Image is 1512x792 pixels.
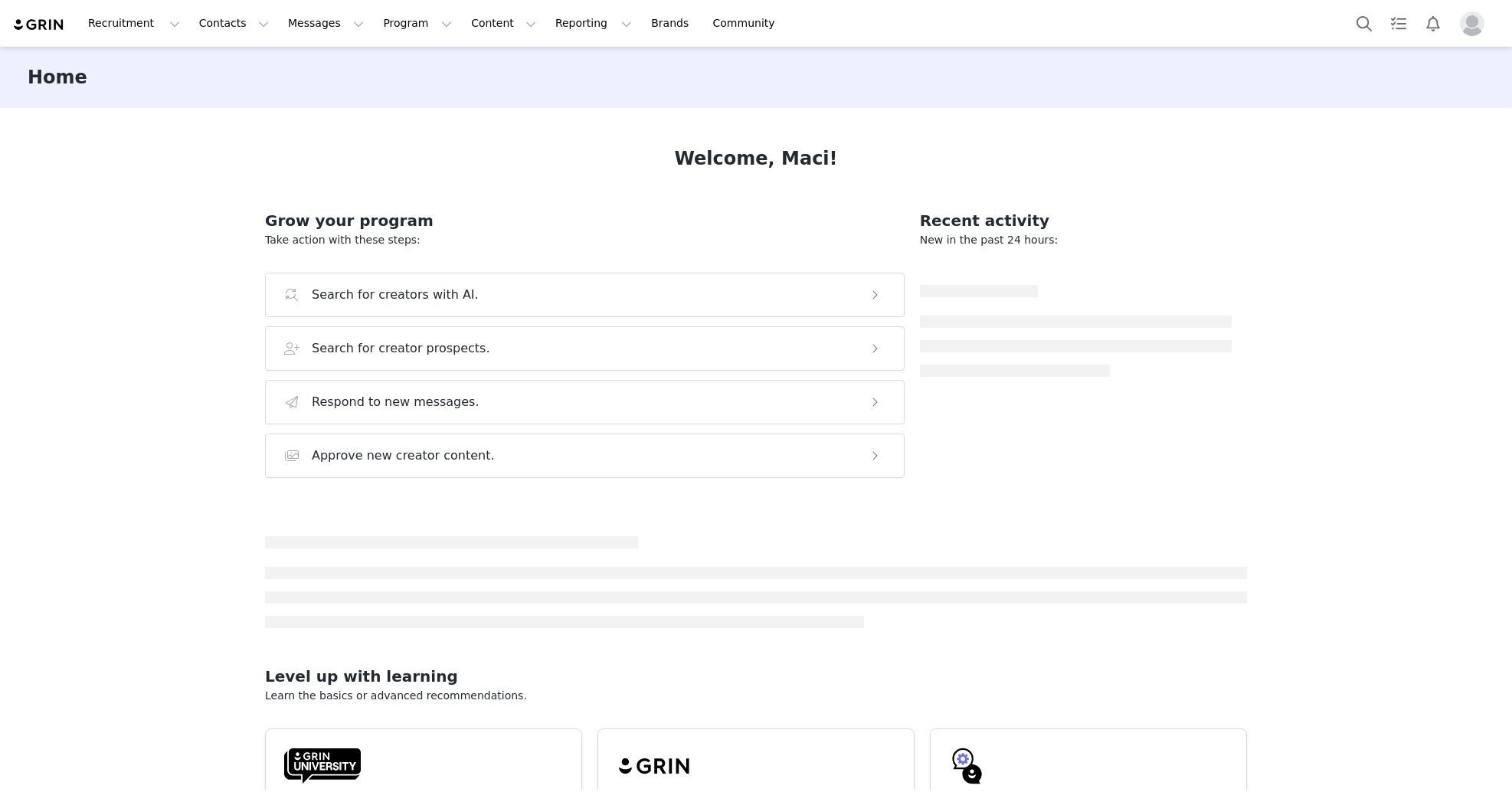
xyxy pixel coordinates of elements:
[1382,6,1415,41] a: Tasks
[265,273,905,317] button: Search for creators with AI.
[374,6,461,41] button: Program
[674,145,837,172] h1: Welcome, Maci!
[949,748,986,784] img: GRIN-help-icon.svg
[1460,11,1484,36] img: placeholder-profile.jpg
[312,447,495,465] h3: Approve new creator content.
[1416,6,1450,41] button: Notifications
[284,748,361,784] img: GRIN-University-Logo-Black.svg
[642,6,702,41] a: Brands
[265,434,905,478] button: Approve new creator content.
[704,6,791,41] a: Community
[190,6,278,41] button: Contacts
[265,688,1247,704] p: Learn the basics or advanced recommendations.
[79,6,189,41] button: Recruitment
[312,286,479,304] h3: Search for creators with AI.
[920,209,1232,232] h2: Recent activity
[265,665,1247,688] h2: Level up with learning
[546,6,641,41] button: Reporting
[28,64,87,91] h3: Home
[265,326,905,371] button: Search for creator prospects.
[312,393,479,411] h3: Respond to new messages.
[12,18,66,32] img: grin logo
[279,6,373,41] button: Messages
[265,209,905,232] h2: Grow your program
[617,748,693,784] img: grin-logo-black.svg
[462,6,545,41] button: Content
[920,232,1232,248] p: New in the past 24 hours:
[312,339,490,358] h3: Search for creator prospects.
[1347,6,1381,41] button: Search
[265,380,905,424] button: Respond to new messages.
[1451,11,1500,36] button: Profile
[265,232,905,248] p: Take action with these steps:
